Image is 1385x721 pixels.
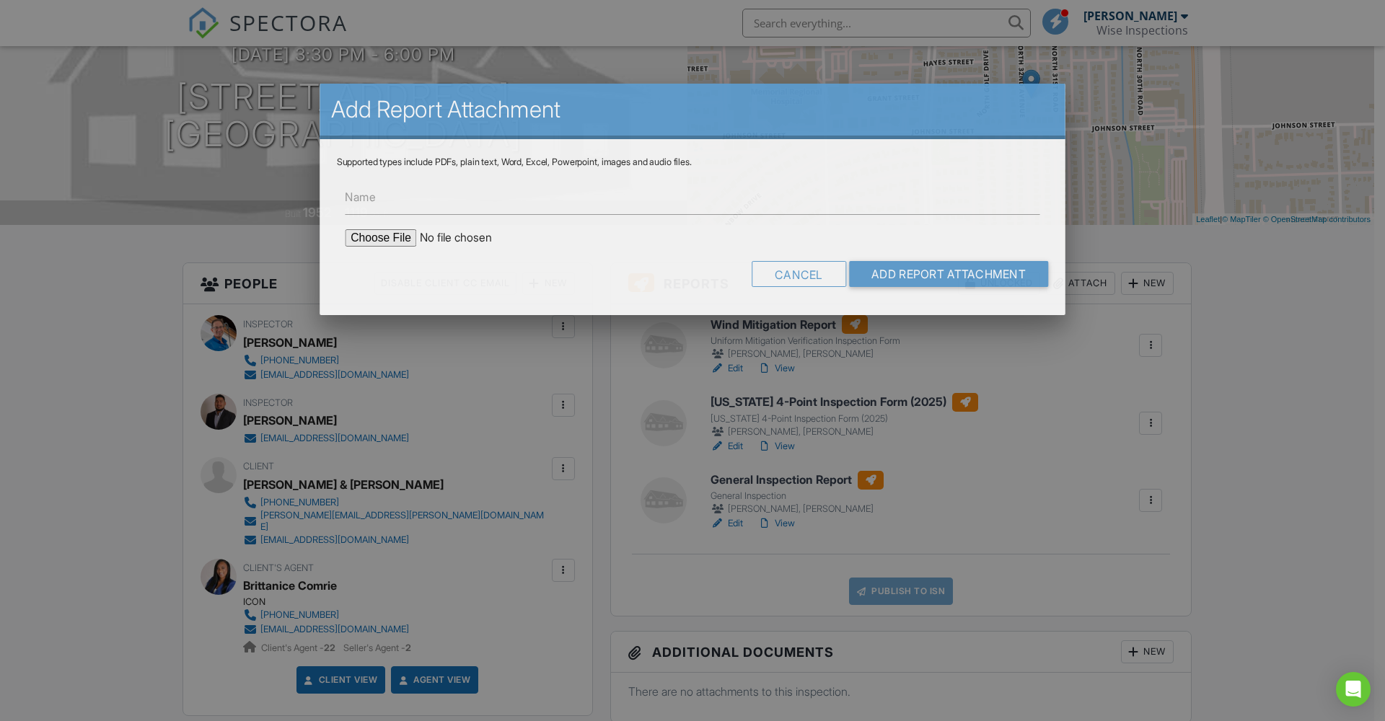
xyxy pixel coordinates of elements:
label: Name [345,189,375,205]
input: Add Report Attachment [849,261,1049,287]
div: Cancel [752,261,846,287]
div: Supported types include PDFs, plain text, Word, Excel, Powerpoint, images and audio files. [337,156,1049,168]
div: Open Intercom Messenger [1336,672,1371,707]
h2: Add Report Attachment [331,95,1054,124]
